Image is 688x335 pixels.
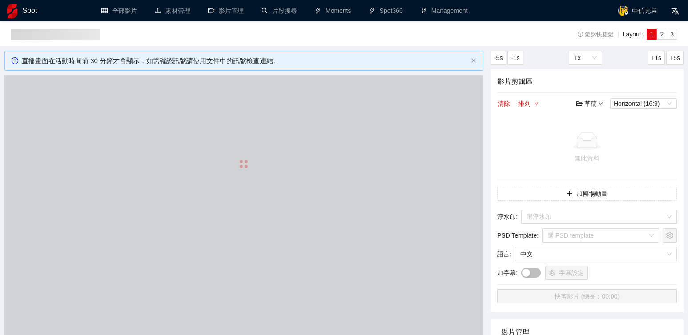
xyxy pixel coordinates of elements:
span: PSD Template : [497,231,539,240]
div: 草稿 [576,99,603,108]
a: search片段搜尋 [262,7,297,14]
a: video-camera影片管理 [208,7,244,14]
span: 1 [650,31,654,38]
span: Horizontal (16:9) [614,99,673,108]
a: upload素材管理 [155,7,190,14]
button: plus加轉場動畫 [497,187,677,201]
img: logo [7,4,17,18]
img: avatar [618,5,628,16]
button: setting字幕設定 [545,266,588,280]
div: 無此資料 [501,153,673,163]
h4: 影片剪輯區 [497,76,677,87]
span: info-circle [12,57,18,64]
a: thunderboltMoments [315,7,351,14]
a: thunderboltSpot360 [369,7,403,14]
span: close [471,58,476,63]
button: +1s [648,51,665,65]
span: 語言 : [497,249,511,259]
span: +5s [670,53,680,63]
a: table全部影片 [101,7,137,14]
span: folder-open [576,100,583,107]
span: 3 [670,31,674,38]
span: Layout: [623,31,643,38]
span: info-circle [578,32,583,37]
span: down [599,101,603,106]
button: -1s [507,51,523,65]
button: 排列down [518,98,539,109]
span: 2 [660,31,664,38]
button: close [471,58,476,64]
span: -5s [494,53,503,63]
span: plus [567,191,573,198]
span: +1s [651,53,661,63]
button: -5s [491,51,506,65]
button: 快剪影片 (總長：00:00) [497,289,677,303]
span: 1x [574,51,597,64]
span: down [534,101,539,107]
span: 加字幕 : [497,268,518,278]
button: +5s [666,51,684,65]
span: 鍵盤快捷鍵 [578,32,614,38]
button: setting [663,228,677,243]
span: -1s [511,53,519,63]
button: 清除 [497,98,511,109]
span: 中文 [520,247,672,261]
span: 浮水印 : [497,212,518,222]
a: thunderboltManagement [421,7,468,14]
div: 直播畫面在活動時間前 30 分鐘才會顯示，如需確認訊號請使用文件中的訊號檢查連結。 [22,56,467,66]
span: | [617,31,619,38]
